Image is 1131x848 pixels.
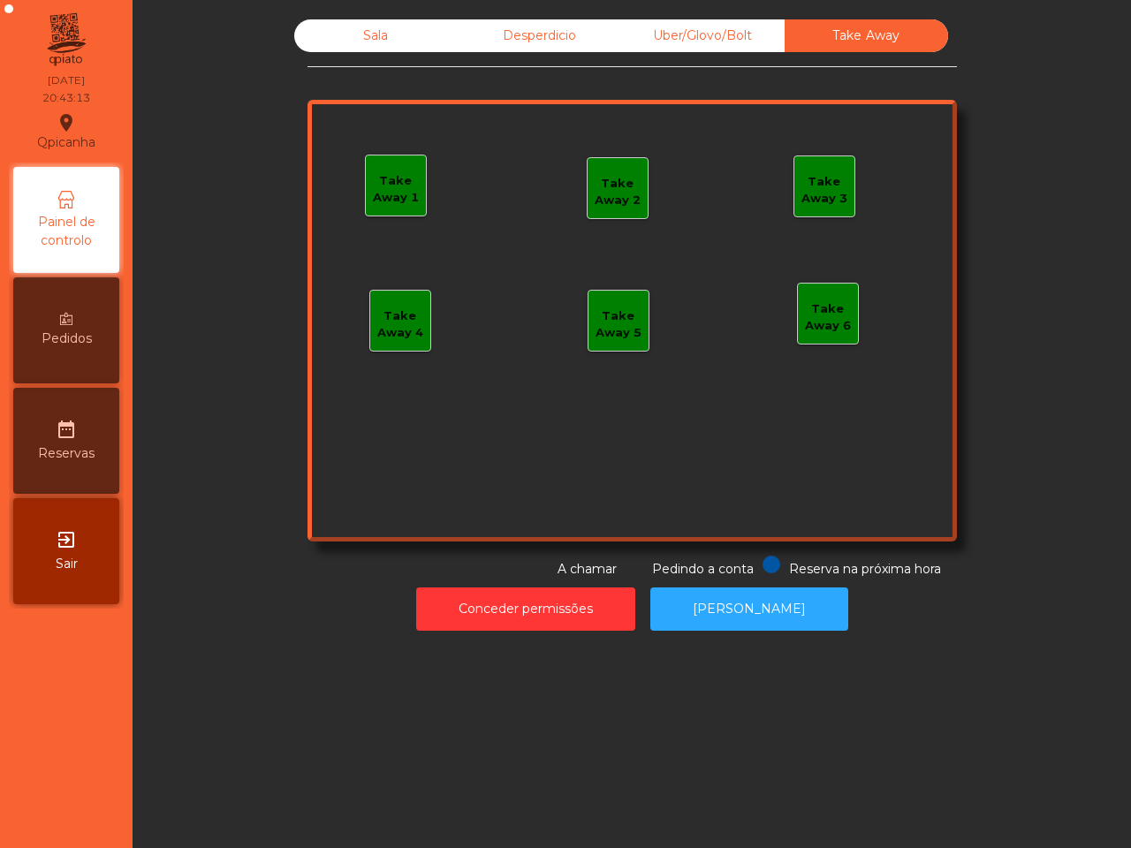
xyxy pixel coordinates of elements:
[56,529,77,550] i: exit_to_app
[370,307,430,342] div: Take Away 4
[42,329,92,348] span: Pedidos
[789,561,941,577] span: Reserva na próxima hora
[652,561,754,577] span: Pedindo a conta
[588,307,649,342] div: Take Away 5
[48,72,85,88] div: [DATE]
[56,419,77,440] i: date_range
[38,444,95,463] span: Reservas
[650,587,848,631] button: [PERSON_NAME]
[588,175,648,209] div: Take Away 2
[42,90,90,106] div: 20:43:13
[416,587,635,631] button: Conceder permissões
[794,173,854,208] div: Take Away 3
[56,555,78,573] span: Sair
[37,110,95,154] div: Qpicanha
[294,19,458,52] div: Sala
[44,9,87,71] img: qpiato
[798,300,858,335] div: Take Away 6
[458,19,621,52] div: Desperdicio
[56,112,77,133] i: location_on
[785,19,948,52] div: Take Away
[18,213,115,250] span: Painel de controlo
[621,19,785,52] div: Uber/Glovo/Bolt
[366,172,426,207] div: Take Away 1
[558,561,617,577] span: A chamar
